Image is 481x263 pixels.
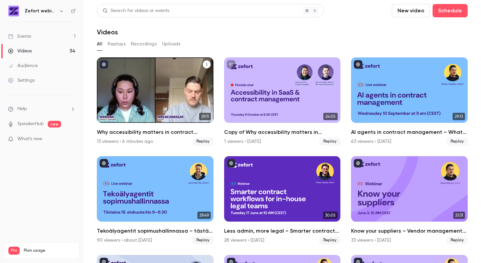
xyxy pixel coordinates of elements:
[224,138,261,145] div: 1 viewers • [DATE]
[8,105,75,112] li: help-dropdown-opener
[351,57,468,146] a: 29:13AI agents in contract management – What you need to know right now63 viewers • [DATE]Replay
[97,237,152,244] div: 90 viewers • about [DATE]
[351,57,468,146] li: AI agents in contract management – What you need to know right now
[354,159,362,168] button: published
[108,39,126,49] button: Replays
[227,159,235,168] button: published
[392,4,430,17] button: New video
[192,138,213,146] span: Replay
[8,6,19,16] img: Zefort webinars
[48,121,61,127] span: new
[17,105,27,112] span: Help
[97,156,213,244] a: 29:49Tekoälyagentit sopimushallinnassa – tästä kaikki puhuvat juuri nyt90 viewers • about [DATE]R...
[100,60,108,69] button: published
[224,156,341,244] a: 30:05Less admin, more legal – Smarter contract workflows for in-house teams28 viewers • [DATE]Replay
[199,113,211,120] span: 29:11
[197,212,211,219] span: 29:49
[17,120,44,127] a: SpeakerHub
[25,8,56,14] h6: Zefort webinars
[8,48,32,54] div: Videos
[224,128,341,136] h2: Copy of Why accessibility matters in contract management – From regulation to real-world usability
[103,7,169,14] div: Search for videos or events
[351,128,468,136] h2: AI agents in contract management – What you need to know right now
[453,212,465,219] span: 21:31
[323,113,338,120] span: 24:05
[224,57,341,146] li: Copy of Why accessibility matters in contract management – From regulation to real-world usability
[17,136,42,143] span: What's new
[162,39,181,49] button: Uploads
[351,156,468,244] a: 21:31Know your suppliers – Vendor management, audits and NIS2 compliance33 viewers • [DATE]Replay
[224,237,264,244] div: 28 viewers • [DATE]
[97,28,118,36] h1: Videos
[323,212,338,219] span: 30:05
[131,39,157,49] button: Recordings
[97,128,213,136] h2: Why accessibility matters in contract management – From regulation to real-world usability
[8,77,35,84] div: Settings
[8,247,20,255] span: Pro
[67,136,75,142] iframe: Noticeable Trigger
[351,138,391,145] div: 63 viewers • [DATE]
[354,60,362,69] button: published
[97,227,213,235] h2: Tekoälyagentit sopimushallinnassa – tästä kaikki puhuvat juuri nyt
[433,4,468,17] button: Schedule
[100,159,108,168] button: published
[97,57,213,146] a: 29:11Why accessibility matters in contract management – From regulation to real-world usability13...
[224,57,341,146] a: 24:05Copy of Why accessibility matters in contract management – From regulation to real-world usa...
[447,138,468,146] span: Replay
[351,237,391,244] div: 33 viewers • [DATE]
[8,33,31,40] div: Events
[224,227,341,235] h2: Less admin, more legal – Smarter contract workflows for in-house teams
[224,156,341,244] li: Less admin, more legal – Smarter contract workflows for in-house teams
[227,60,235,69] button: unpublished
[319,236,340,244] span: Replay
[8,62,38,69] div: Audience
[351,156,468,244] li: Know your suppliers – Vendor management, audits and NIS2 compliance
[97,57,213,146] li: Why accessibility matters in contract management – From regulation to real-world usability
[97,156,213,244] li: Tekoälyagentit sopimushallinnassa – tästä kaikki puhuvat juuri nyt
[453,113,465,120] span: 29:13
[97,4,468,259] section: Videos
[319,138,340,146] span: Replay
[24,248,75,253] span: Plan usage
[192,236,213,244] span: Replay
[97,39,102,49] button: All
[351,227,468,235] h2: Know your suppliers – Vendor management, audits and NIS2 compliance
[447,236,468,244] span: Replay
[97,138,153,145] div: 13 viewers • 6 minutes ago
